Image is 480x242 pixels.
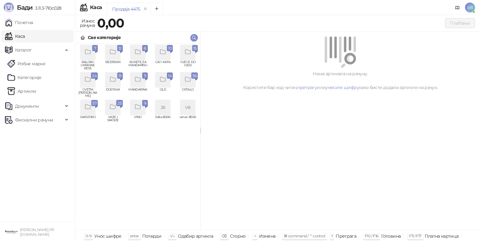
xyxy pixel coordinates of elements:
[7,71,42,84] a: Категорије
[143,100,147,107] span: 9
[151,2,163,15] button: Add tab
[5,16,33,29] a: Почетна
[170,234,175,238] span: ↑/↓
[153,116,173,125] span: Jelka 8000
[141,6,149,12] button: remove
[92,72,97,79] span: 24
[7,57,45,70] a: Робне марке
[128,116,148,125] span: VINO
[193,45,197,52] span: 15
[128,88,148,97] span: MANDARINA
[143,72,147,79] span: 11
[5,226,17,238] img: 64x64-companyLogo-0e2e8aaa-0bd2-431b-8613-6e3c65811325.png
[128,61,148,70] span: BUKETE ZA MANDARINU
[97,15,124,31] strong: 0,00
[103,116,123,125] span: VAZE I SAKSIJE
[325,85,359,90] a: унесите шифру
[153,88,173,97] span: OLD
[7,85,36,97] a: ArtikliАртикли
[284,234,325,238] span: ⌘ command / ⌃ control
[192,72,197,79] span: 36
[143,45,147,52] span: 8
[254,234,256,238] span: +
[222,234,227,238] span: ⌫
[153,61,173,70] span: CAJ I KAFA
[17,4,32,11] span: Бади
[78,116,98,125] span: SAKSIJSKO
[88,34,121,41] div: Све категорије
[155,100,170,115] div: J8
[168,45,172,52] span: 10
[32,5,61,11] span: 3.11.3-710c028
[103,61,123,70] span: BEERSKIN
[178,61,198,70] span: CVECE DO 1.000
[452,2,462,12] a: Документација
[112,6,140,12] div: Продаја 4475
[20,228,54,237] small: [PERSON_NAME] PR [DOMAIN_NAME]
[75,44,200,230] div: grid
[93,45,97,52] span: 7
[365,234,378,238] span: F10 / F16
[465,2,475,12] span: EB
[117,100,122,107] span: 25
[381,232,401,240] div: Готовина
[5,30,25,42] a: Каса
[297,85,317,90] a: претрагу
[78,88,98,97] span: CVETNI [PERSON_NAME]
[103,88,123,97] span: DOSTAVA
[230,232,246,240] div: Сторно
[425,232,459,240] div: Платна картица
[79,17,96,29] div: Износ рачуна
[409,234,421,238] span: F11 / F17
[178,88,198,97] span: OSTALO
[15,114,53,126] span: Фискални рачуни
[94,232,122,240] div: Унос шифре
[90,5,102,10] div: Каса
[178,116,198,125] span: venac 8500
[178,232,213,240] div: Одабир артикла
[130,234,139,238] span: enter
[259,232,275,240] div: Измена
[445,18,475,28] button: Плаћање
[168,72,172,79] span: 14
[118,45,122,52] span: 12
[15,100,39,112] span: Документи
[78,61,98,70] span: BALONI I UKRASNE KESE
[118,72,122,79] span: 13
[92,100,97,107] span: 57
[142,232,162,240] div: Потврди
[4,2,14,12] img: Logo
[15,44,32,56] span: Каталог
[86,234,91,238] span: 0-9
[180,100,195,115] div: V8
[208,70,472,91] div: Нема артикала на рачуну. Користите бар код читач, или како бисте додали артикле на рачун.
[336,232,356,240] div: Претрага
